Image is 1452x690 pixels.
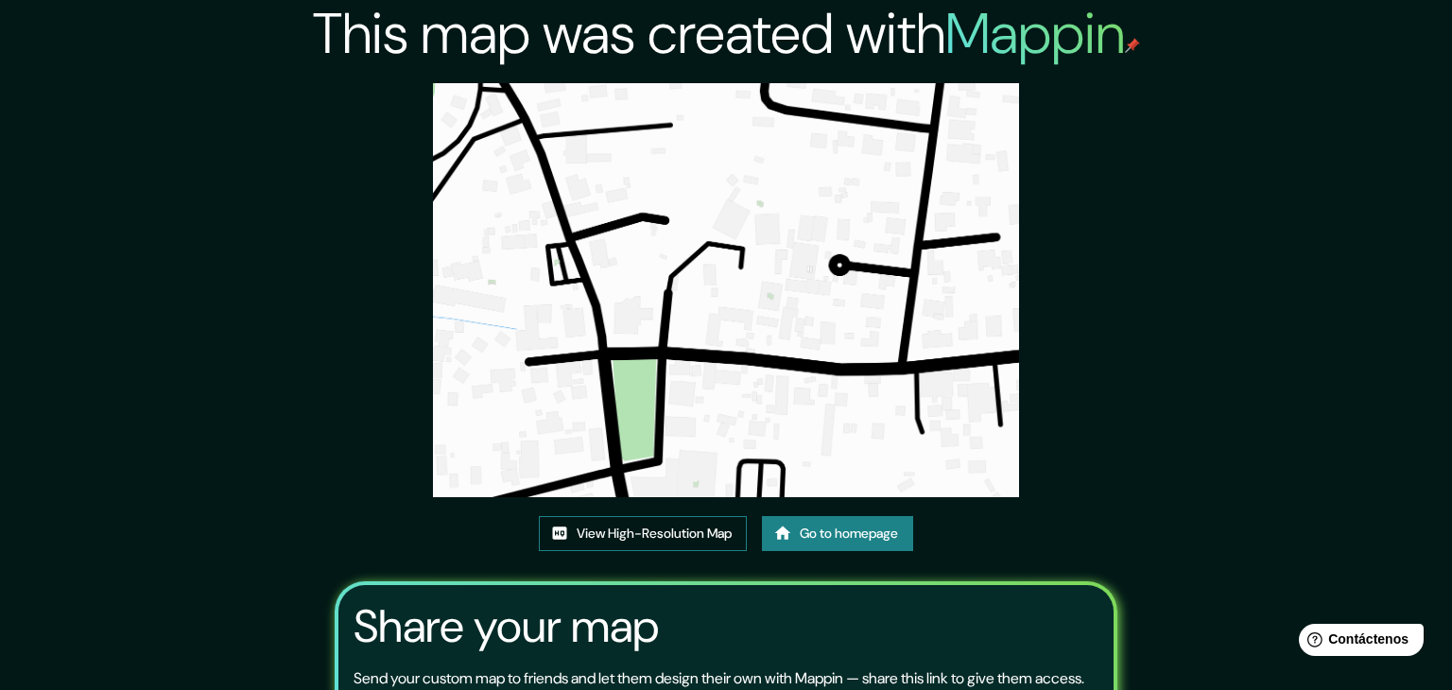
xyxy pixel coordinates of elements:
[539,516,747,551] a: View High-Resolution Map
[354,600,659,653] h3: Share your map
[1284,616,1431,669] iframe: Lanzador de widgets de ayuda
[1125,38,1140,53] img: mappin-pin
[762,516,913,551] a: Go to homepage
[354,667,1084,690] p: Send your custom map to friends and let them design their own with Mappin — share this link to gi...
[433,83,1018,497] img: created-map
